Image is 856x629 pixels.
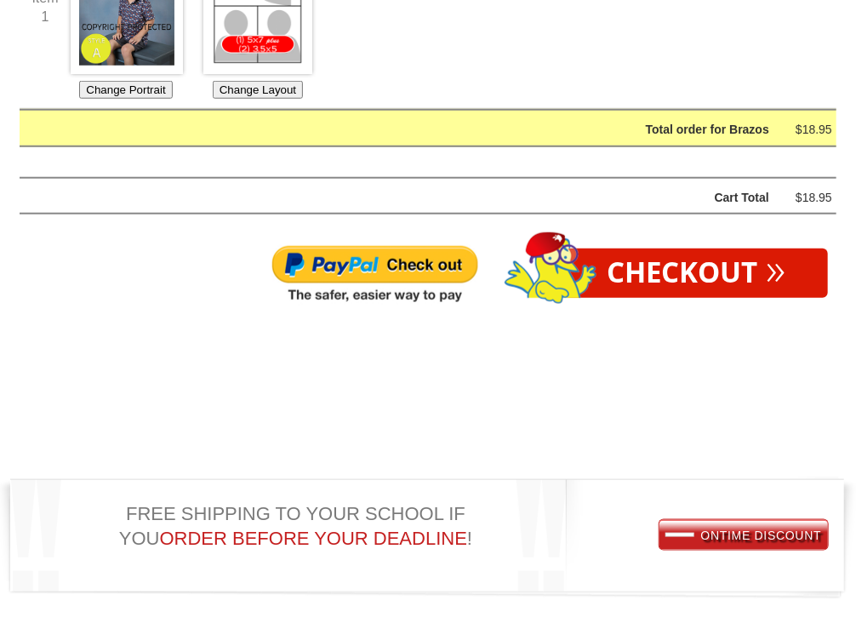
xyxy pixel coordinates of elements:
[79,81,172,99] button: Change Portrait
[659,520,828,550] a: ONTIME DISCOUNT
[160,528,467,549] span: ORDER BEFORE YOUR DEADLINE
[665,529,822,542] span: ONTIME DISCOUNT
[63,119,769,140] div: Total order for Brazos
[781,187,832,209] div: $18.95
[63,187,769,209] div: Cart Total
[781,119,832,140] div: $18.95
[271,244,479,306] img: Paypal
[213,81,303,99] button: Change Layout
[564,249,828,298] a: Checkout»
[766,259,785,277] span: »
